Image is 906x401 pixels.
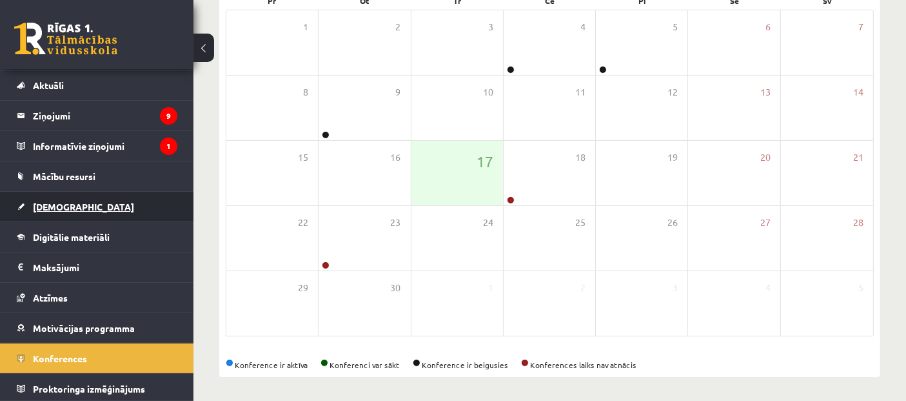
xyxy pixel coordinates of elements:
span: Aktuāli [33,79,64,91]
span: 2 [396,20,401,34]
span: 2 [580,281,586,295]
a: Ziņojumi9 [17,101,177,130]
span: 26 [667,216,678,230]
span: Motivācijas programma [33,322,135,334]
span: 10 [483,85,493,99]
legend: Ziņojumi [33,101,177,130]
span: 24 [483,216,493,230]
span: 1 [303,20,308,34]
span: 1 [488,281,493,295]
span: [DEMOGRAPHIC_DATA] [33,201,134,212]
span: 20 [760,150,771,165]
span: 14 [853,85,863,99]
a: Aktuāli [17,70,177,100]
span: 3 [488,20,493,34]
a: Rīgas 1. Tālmācības vidusskola [14,23,117,55]
span: 7 [858,20,863,34]
span: 4 [765,281,771,295]
span: Mācību resursi [33,170,95,182]
span: 16 [391,150,401,165]
span: 5 [673,20,678,34]
span: 3 [673,281,678,295]
a: Informatīvie ziņojumi1 [17,131,177,161]
a: Atzīmes [17,283,177,313]
span: 22 [298,216,308,230]
a: Digitālie materiāli [17,222,177,252]
legend: Maksājumi [33,252,177,282]
span: Proktoringa izmēģinājums [33,383,145,395]
span: 18 [575,150,586,165]
span: 29 [298,281,308,295]
span: 15 [298,150,308,165]
span: 8 [303,85,308,99]
a: Maksājumi [17,252,177,282]
span: 19 [667,150,678,165]
span: 30 [391,281,401,295]
span: 6 [765,20,771,34]
span: Digitālie materiāli [33,231,110,243]
i: 1 [160,138,177,155]
span: 25 [575,216,586,230]
span: 12 [667,85,678,99]
span: 13 [760,85,771,99]
span: 5 [858,281,863,295]
span: 27 [760,216,771,230]
span: 11 [575,85,586,99]
span: 28 [853,216,863,230]
i: 9 [160,107,177,125]
a: Motivācijas programma [17,313,177,343]
a: [DEMOGRAPHIC_DATA] [17,192,177,221]
a: Mācību resursi [17,161,177,191]
div: Konference ir aktīva Konferenci var sākt Konference ir beigusies Konferences laiks nav atnācis [226,359,874,371]
span: 9 [396,85,401,99]
span: 4 [580,20,586,34]
span: Konferences [33,353,87,364]
span: 17 [477,150,493,172]
span: 21 [853,150,863,165]
a: Konferences [17,344,177,373]
span: 23 [391,216,401,230]
legend: Informatīvie ziņojumi [33,131,177,161]
span: Atzīmes [33,292,68,303]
